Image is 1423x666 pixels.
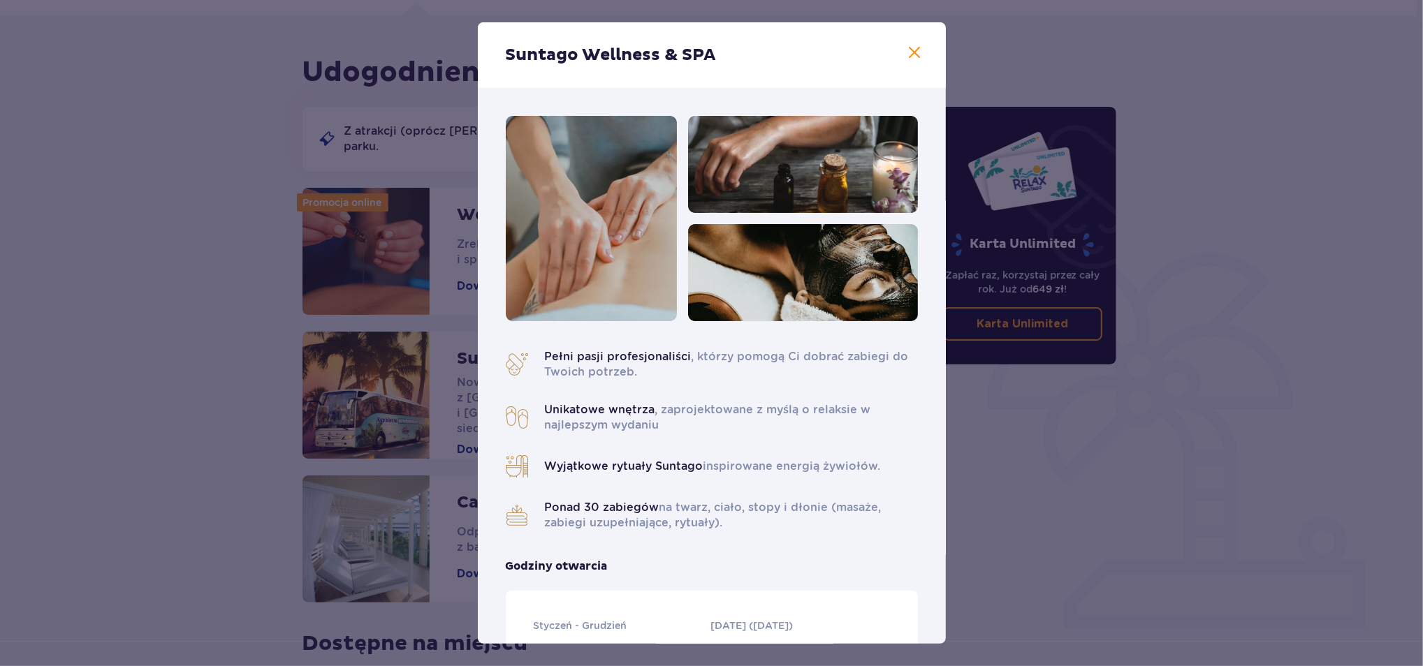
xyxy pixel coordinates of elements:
span: Wyjątkowe rytuały Suntago [545,459,703,473]
p: inspirowane energią żywiołów. [545,459,881,474]
p: Styczeń - Grudzień [534,619,627,632]
p: 12:00 - 20:00 [616,641,683,655]
img: spa icon [506,353,528,376]
p: Suntago Wellness & SPA [506,45,716,66]
img: Towels icon [506,504,528,526]
img: body scrub [688,224,918,321]
p: [DATE] ([DATE]) [711,619,794,632]
img: Flip-Flops icon [506,406,528,429]
p: Godziny otwarcia [506,558,608,574]
img: essential oils [688,116,918,213]
p: , zaprojektowane z myślą o relaksie w najlepszym wydaniu [545,402,918,433]
span: Unikatowe wnętrza [545,403,655,416]
p: Pt. 31.10 [711,641,751,655]
img: massage [506,116,677,321]
p: Poniedziałek [534,641,596,655]
p: na twarz, ciało, stopy i dłonie (masaże, zabiegi uzupełniające, rytuały). [545,500,918,531]
img: Jacuzzi icon [506,455,528,478]
p: , którzy pomogą Ci dobrać zabiegi do Twoich potrzeb. [545,349,918,380]
span: Ponad 30 zabiegów [545,501,659,514]
span: Pełni pasji profesjonaliści [545,350,692,363]
p: 12:00 - 20:00 [823,641,890,655]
